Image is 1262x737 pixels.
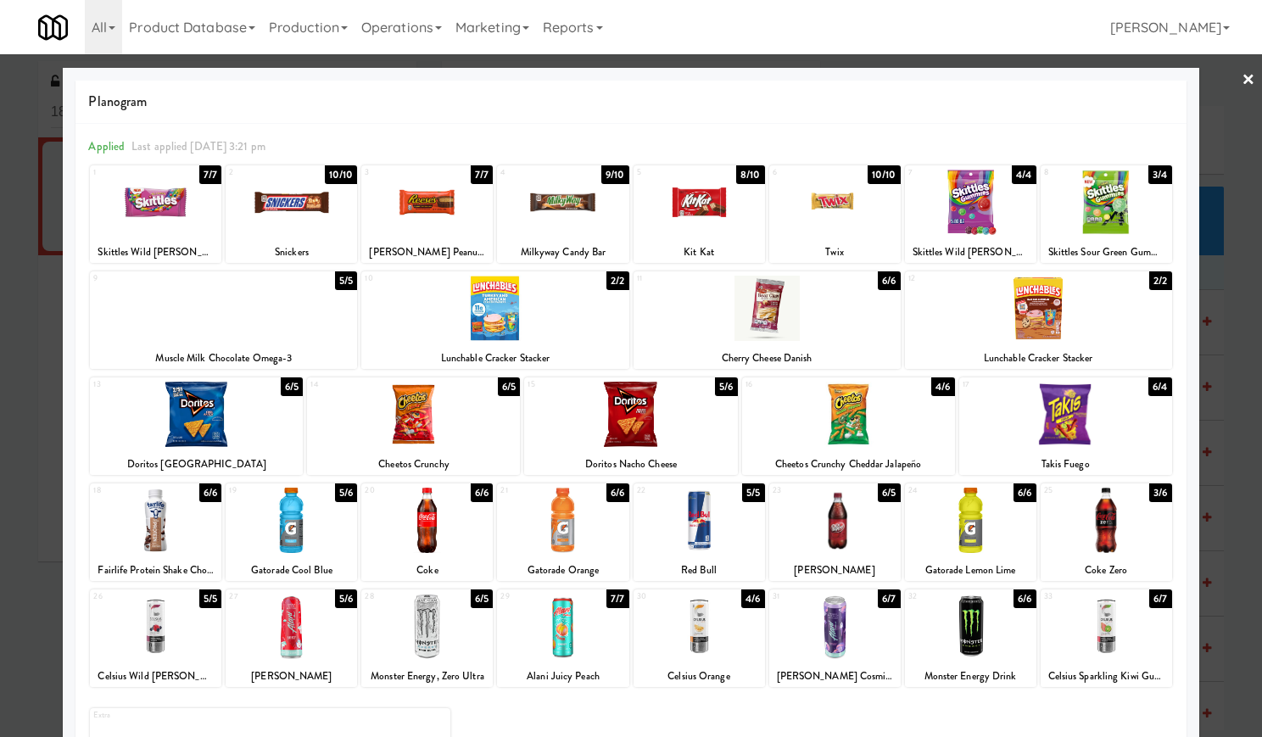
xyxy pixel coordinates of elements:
[229,589,292,604] div: 27
[1043,242,1170,263] div: Skittles Sour Green Gummies
[741,589,764,608] div: 4/6
[1041,589,1172,687] div: 336/7Celsius Sparkling Kiwi Guava
[527,454,734,475] div: Doritos Nacho Cheese
[636,560,762,581] div: Red Bull
[226,242,357,263] div: Snickers
[634,666,765,687] div: Celsius Orange
[634,271,901,369] div: 116/6Cherry Cheese Danish
[92,454,300,475] div: Doritos [GEOGRAPHIC_DATA]
[226,560,357,581] div: Gatorade Cool Blue
[90,454,303,475] div: Doritos [GEOGRAPHIC_DATA]
[1148,377,1171,396] div: 6/4
[325,165,358,184] div: 10/10
[228,666,355,687] div: [PERSON_NAME]
[90,589,221,687] div: 265/5Celsius Wild [PERSON_NAME]
[524,454,737,475] div: Doritos Nacho Cheese
[907,666,1034,687] div: Monster Energy Drink
[364,666,490,687] div: Monster Energy, Zero Ultra
[878,483,900,502] div: 6/5
[1041,560,1172,581] div: Coke Zero
[93,165,156,180] div: 1
[636,242,762,263] div: Kit Kat
[601,165,628,184] div: 9/10
[769,242,901,263] div: Twix
[606,483,628,502] div: 6/6
[361,271,628,369] div: 102/2Lunchable Cracker Stacker
[1014,483,1036,502] div: 6/6
[637,271,768,286] div: 11
[1149,589,1171,608] div: 6/7
[905,589,1036,687] div: 326/6Monster Energy Drink
[636,348,898,369] div: Cherry Cheese Danish
[500,666,626,687] div: Alani Juicy Peach
[364,348,626,369] div: Lunchable Cracker Stacker
[93,377,197,392] div: 13
[905,165,1036,263] div: 74/4Skittles Wild [PERSON_NAME] Purple Gummies
[634,560,765,581] div: Red Bull
[1014,589,1036,608] div: 6/6
[769,560,901,581] div: [PERSON_NAME]
[905,483,1036,581] div: 246/6Gatorade Lemon Lime
[905,271,1172,369] div: 122/2Lunchable Cracker Stacker
[1043,666,1170,687] div: Celsius Sparkling Kiwi Guava
[959,454,1172,475] div: Takis Fuego
[868,165,901,184] div: 10/10
[500,165,563,180] div: 4
[471,483,493,502] div: 6/6
[908,165,971,180] div: 7
[498,377,520,396] div: 6/5
[281,377,303,396] div: 6/5
[634,483,765,581] div: 225/5Red Bull
[226,165,357,263] div: 210/10Snickers
[497,242,628,263] div: Milkyway Candy Bar
[745,454,952,475] div: Cheetos Crunchy Cheddar Jalapeño
[745,377,849,392] div: 16
[90,242,221,263] div: Skittles Wild [PERSON_NAME]
[365,589,427,604] div: 28
[1012,165,1036,184] div: 4/4
[226,589,357,687] div: 275/6[PERSON_NAME]
[90,483,221,581] div: 186/6Fairlife Protein Shake Chocolate
[361,483,493,581] div: 206/6Coke
[1242,54,1255,107] a: ×
[606,271,628,290] div: 2/2
[92,560,219,581] div: Fairlife Protein Shake Chocolate
[606,589,628,608] div: 7/7
[93,708,271,723] div: Extra
[634,348,901,369] div: Cherry Cheese Danish
[199,483,221,502] div: 6/6
[228,242,355,263] div: Snickers
[907,348,1170,369] div: Lunchable Cracker Stacker
[500,589,563,604] div: 29
[365,165,427,180] div: 3
[90,165,221,263] div: 17/7Skittles Wild [PERSON_NAME]
[131,138,265,154] span: Last applied [DATE] 3:21 pm
[524,377,737,475] div: 155/6Doritos Nacho Cheese
[772,666,898,687] div: [PERSON_NAME] Cosmic Star Dust
[634,589,765,687] div: 304/6Celsius Orange
[637,483,700,498] div: 22
[500,483,563,498] div: 21
[199,589,221,608] div: 5/5
[361,589,493,687] div: 286/5Monster Energy, Zero Ultra
[497,666,628,687] div: Alani Juicy Peach
[361,666,493,687] div: Monster Energy, Zero Ultra
[769,666,901,687] div: [PERSON_NAME] Cosmic Star Dust
[769,483,901,581] div: 236/5[PERSON_NAME]
[38,13,68,42] img: Micromart
[769,165,901,263] div: 610/10Twix
[742,377,955,475] div: 164/6Cheetos Crunchy Cheddar Jalapeño
[736,165,764,184] div: 8/10
[90,377,303,475] div: 136/5Doritos [GEOGRAPHIC_DATA]
[310,454,517,475] div: Cheetos Crunchy
[772,242,898,263] div: Twix
[1149,483,1171,502] div: 3/6
[364,560,490,581] div: Coke
[471,589,493,608] div: 6/5
[1043,560,1170,581] div: Coke Zero
[908,271,1039,286] div: 12
[905,242,1036,263] div: Skittles Wild [PERSON_NAME] Purple Gummies
[228,560,355,581] div: Gatorade Cool Blue
[88,138,125,154] span: Applied
[769,589,901,687] div: 316/7[PERSON_NAME] Cosmic Star Dust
